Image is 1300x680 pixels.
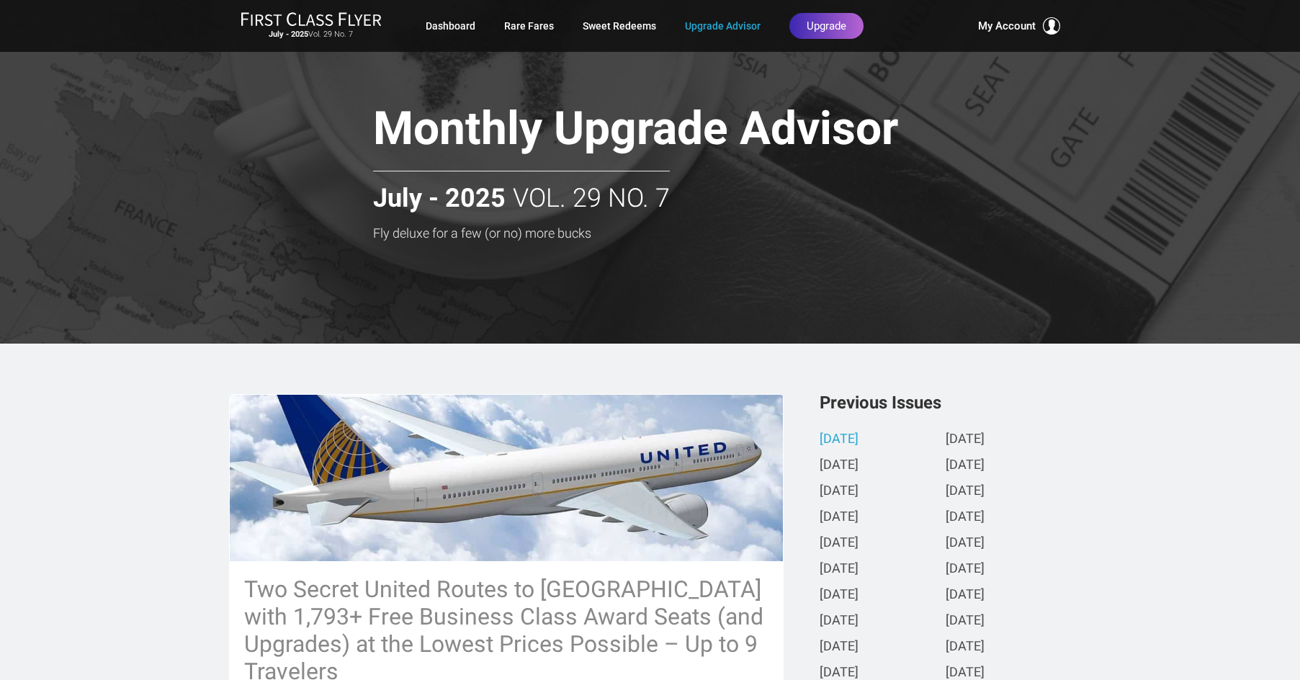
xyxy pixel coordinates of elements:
[241,12,382,40] a: First Class FlyerJuly - 2025Vol. 29 No. 7
[820,588,859,603] a: [DATE]
[373,171,670,213] h2: Vol. 29 No. 7
[269,30,308,39] strong: July - 2025
[820,614,859,629] a: [DATE]
[946,458,985,473] a: [DATE]
[820,562,859,577] a: [DATE]
[789,13,864,39] a: Upgrade
[820,394,1072,411] h3: Previous Issues
[978,17,1036,35] span: My Account
[946,588,985,603] a: [DATE]
[946,562,985,577] a: [DATE]
[241,30,382,40] small: Vol. 29 No. 7
[504,13,554,39] a: Rare Fares
[373,104,1000,159] h1: Monthly Upgrade Advisor
[946,614,985,629] a: [DATE]
[820,510,859,525] a: [DATE]
[946,536,985,551] a: [DATE]
[946,510,985,525] a: [DATE]
[820,640,859,655] a: [DATE]
[820,536,859,551] a: [DATE]
[820,484,859,499] a: [DATE]
[946,432,985,447] a: [DATE]
[978,17,1060,35] button: My Account
[373,226,1000,241] h3: Fly deluxe for a few (or no) more bucks
[946,484,985,499] a: [DATE]
[373,184,506,213] strong: July - 2025
[583,13,656,39] a: Sweet Redeems
[820,432,859,447] a: [DATE]
[241,12,382,27] img: First Class Flyer
[946,640,985,655] a: [DATE]
[820,458,859,473] a: [DATE]
[685,13,761,39] a: Upgrade Advisor
[426,13,475,39] a: Dashboard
